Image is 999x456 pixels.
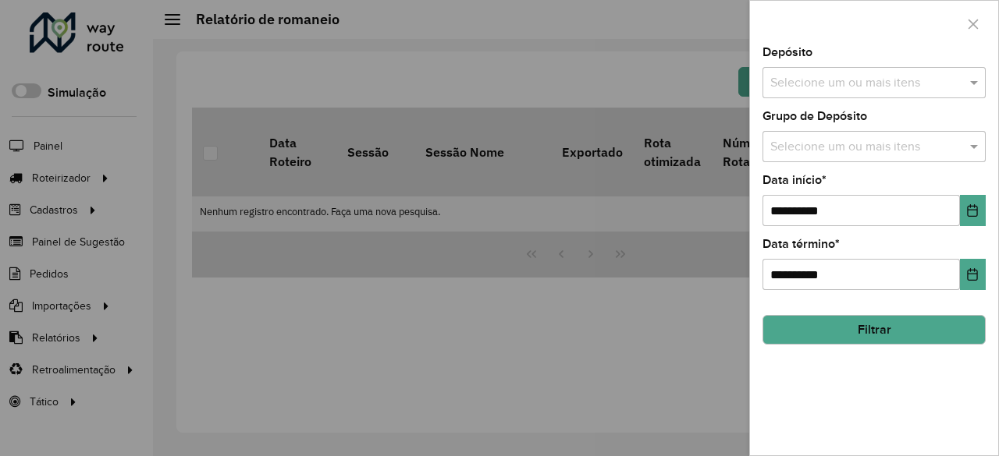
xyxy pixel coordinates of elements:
button: Filtrar [763,315,986,345]
label: Depósito [763,43,812,62]
button: Choose Date [960,195,986,226]
button: Choose Date [960,259,986,290]
label: Data término [763,235,840,253]
label: Data início [763,171,827,189]
label: Grupo de Depósito [763,107,867,125]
